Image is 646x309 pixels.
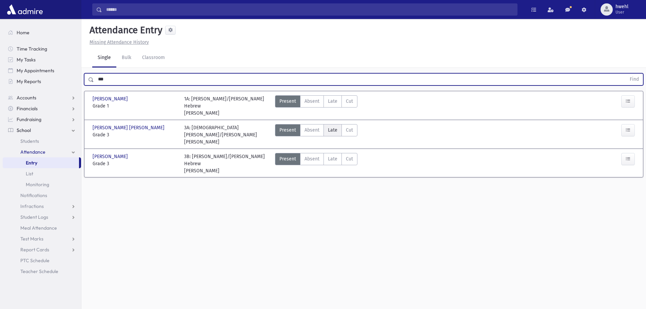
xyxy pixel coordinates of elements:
[3,266,81,277] a: Teacher Schedule
[20,247,49,253] span: Report Cards
[3,179,81,190] a: Monitoring
[3,157,79,168] a: Entry
[17,30,30,36] span: Home
[615,4,628,9] span: hwehl
[184,95,269,117] div: 1A: [PERSON_NAME]/[PERSON_NAME] Hebrew [PERSON_NAME]
[93,153,129,160] span: [PERSON_NAME]
[305,98,319,105] span: Absent
[20,138,39,144] span: Students
[3,114,81,125] a: Fundraising
[3,168,81,179] a: List
[20,268,58,274] span: Teacher Schedule
[93,102,177,110] span: Grade 1
[87,39,149,45] a: Missing Attendance History
[20,225,57,231] span: Meal Attendance
[275,95,357,117] div: AttTypes
[346,98,353,105] span: Cut
[279,155,296,162] span: Present
[102,3,517,16] input: Search
[3,233,81,244] a: Test Marks
[93,160,177,167] span: Grade 3
[93,124,166,131] span: [PERSON_NAME] [PERSON_NAME]
[17,57,36,63] span: My Tasks
[279,98,296,105] span: Present
[17,67,54,74] span: My Appointments
[3,147,81,157] a: Attendance
[3,92,81,103] a: Accounts
[87,24,162,36] h5: Attendance Entry
[626,74,643,85] button: Find
[3,223,81,233] a: Meal Attendance
[328,127,337,134] span: Late
[17,127,31,133] span: School
[93,95,129,102] span: [PERSON_NAME]
[17,116,41,122] span: Fundraising
[3,76,81,87] a: My Reports
[26,160,37,166] span: Entry
[90,39,149,45] u: Missing Attendance History
[92,49,116,67] a: Single
[137,49,170,67] a: Classroom
[3,136,81,147] a: Students
[5,3,44,16] img: AdmirePro
[279,127,296,134] span: Present
[184,124,269,146] div: 3A: [DEMOGRAPHIC_DATA][PERSON_NAME]/[PERSON_NAME] [PERSON_NAME]
[26,171,33,177] span: List
[20,214,48,220] span: Student Logs
[184,153,269,174] div: 3B: [PERSON_NAME]/[PERSON_NAME] Hebrew [PERSON_NAME]
[3,190,81,201] a: Notifications
[3,103,81,114] a: Financials
[20,257,50,264] span: PTC Schedule
[305,155,319,162] span: Absent
[93,131,177,138] span: Grade 3
[17,95,36,101] span: Accounts
[3,125,81,136] a: School
[305,127,319,134] span: Absent
[20,149,45,155] span: Attendance
[3,244,81,255] a: Report Cards
[17,105,38,112] span: Financials
[615,9,628,15] span: User
[275,124,357,146] div: AttTypes
[3,43,81,54] a: Time Tracking
[3,27,81,38] a: Home
[328,155,337,162] span: Late
[328,98,337,105] span: Late
[275,153,357,174] div: AttTypes
[3,54,81,65] a: My Tasks
[20,192,47,198] span: Notifications
[116,49,137,67] a: Bulk
[26,181,49,188] span: Monitoring
[346,127,353,134] span: Cut
[3,65,81,76] a: My Appointments
[3,212,81,223] a: Student Logs
[17,46,47,52] span: Time Tracking
[3,255,81,266] a: PTC Schedule
[3,201,81,212] a: Infractions
[20,203,44,209] span: Infractions
[346,155,353,162] span: Cut
[17,78,41,84] span: My Reports
[20,236,43,242] span: Test Marks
